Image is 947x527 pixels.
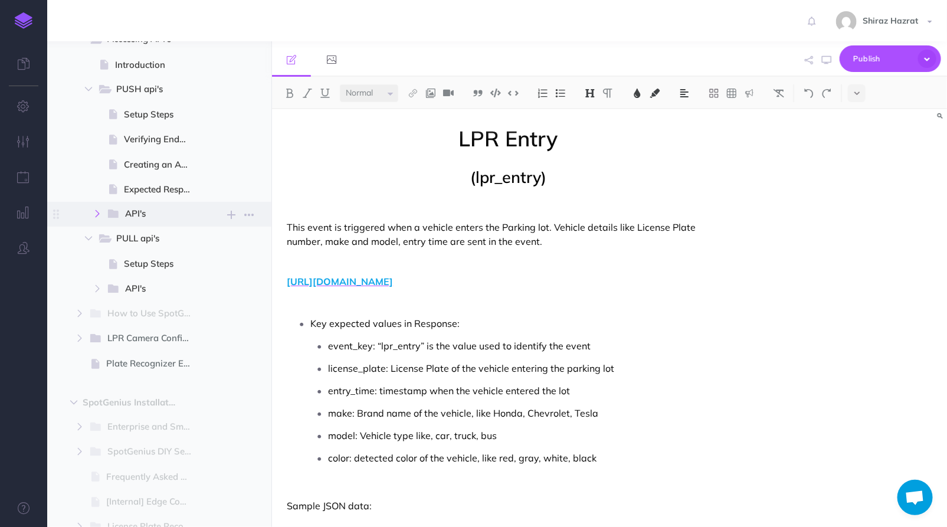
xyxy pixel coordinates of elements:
span: SpotGenius DIY Self-Install Guides [107,444,202,460]
span: Key expected values in Response: [310,317,460,329]
div: Open chat [897,480,933,515]
img: Paragraph button [602,89,613,98]
span: Introduction [115,58,201,72]
a: [URL][DOMAIN_NAME] [287,276,393,287]
img: Redo [821,89,832,98]
span: event_key: “lpr_entry” is the value used to identify the event [328,340,591,352]
img: Italic button [302,89,313,98]
span: color: detected color of the vehicle, like red, gray, white, black [328,452,597,464]
span: model: Vehicle type like, car, truck, bus [328,430,497,441]
img: Inline code button [508,89,519,97]
img: Code block button [490,89,501,97]
button: Publish [840,45,941,72]
span: Verifying Endpoint URL [124,132,201,146]
img: Headings dropdown button [585,89,595,98]
img: Underline button [320,89,330,98]
span: Expected Response data format for all PUSH Events [124,182,201,197]
img: Add image button [425,89,436,98]
span: Sample JSON data: [287,500,372,512]
span: (lpr_entry) [470,167,546,187]
span: Setup Steps [124,257,201,271]
span: Enterprise and Small Business [107,420,202,435]
img: Create table button [726,89,737,98]
img: Unordered list button [555,89,566,98]
span: Shiraz Hazrat [857,15,924,26]
img: Text color button [632,89,643,98]
span: Setup Steps [124,107,201,122]
img: Text background color button [650,89,660,98]
span: PUSH api's [116,82,183,97]
img: Callout dropdown menu button [744,89,755,98]
img: Bold button [284,89,295,98]
span: LPR Entry [287,127,730,150]
span: Frequently Asked Questions (FAQs) [106,470,201,484]
img: logo-mark.svg [15,12,32,29]
span: SpotGenius Installation Guides [83,395,186,410]
span: make: Brand name of the vehicle, like Honda, Chevrolet, Tesla [328,407,598,419]
img: Ordered list button [538,89,548,98]
span: Plate Recognizer Edge Integration [106,356,201,371]
span: entry_time: timestamp when the vehicle entered the lot [328,385,570,397]
span: API's [125,207,183,222]
span: This event is triggered when a vehicle enters the Parking lot. Vehicle details like License Plate... [287,221,698,247]
span: API's [125,281,183,297]
span: LPR Camera Configuration [107,331,202,346]
img: Link button [408,89,418,98]
img: Clear styles button [774,89,784,98]
img: f24abfa90493f84c710da7b1c7ca5087.jpg [836,11,857,32]
img: Add video button [443,89,454,98]
span: How to Use SpotGenius Admin [107,306,202,322]
span: license_plate: License Plate of the vehicle entering the parking lot [328,362,614,374]
img: Undo [804,89,814,98]
span: [Internal] Edge Compute Setup Guide [106,495,201,509]
span: Creating an API's Subscription [124,158,201,172]
span: PULL api's [116,231,183,247]
img: Alignment dropdown menu button [679,89,690,98]
span: Publish [853,50,912,68]
img: Blockquote button [473,89,483,98]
